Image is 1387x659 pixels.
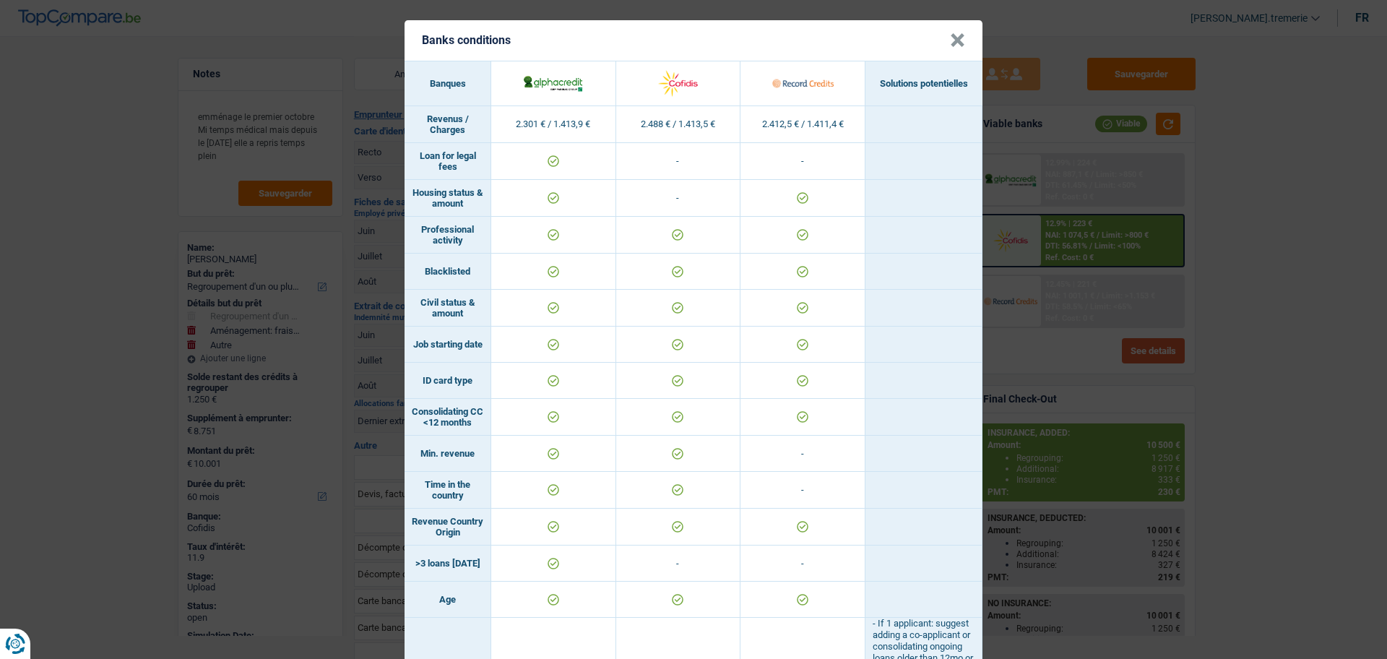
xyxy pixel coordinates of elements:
[740,436,865,472] td: -
[405,436,491,472] td: Min. revenue
[405,61,491,106] th: Banques
[405,472,491,509] td: Time in the country
[616,143,741,180] td: -
[772,68,834,99] img: Record Credits
[405,143,491,180] td: Loan for legal fees
[647,68,709,99] img: Cofidis
[405,290,491,327] td: Civil status & amount
[616,546,741,582] td: -
[740,106,865,143] td: 2.412,5 € / 1.411,4 €
[405,180,491,217] td: Housing status & amount
[405,254,491,290] td: Blacklisted
[740,472,865,509] td: -
[405,106,491,143] td: Revenus / Charges
[616,180,741,217] td: -
[405,509,491,546] td: Revenue Country Origin
[616,106,741,143] td: 2.488 € / 1.413,5 €
[522,74,584,92] img: AlphaCredit
[491,106,616,143] td: 2.301 € / 1.413,9 €
[740,143,865,180] td: -
[405,582,491,618] td: Age
[405,399,491,436] td: Consolidating CC <12 months
[405,327,491,363] td: Job starting date
[405,217,491,254] td: Professional activity
[865,61,982,106] th: Solutions potentielles
[405,546,491,582] td: >3 loans [DATE]
[950,33,965,48] button: Close
[422,33,511,47] h5: Banks conditions
[405,363,491,399] td: ID card type
[740,546,865,582] td: -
